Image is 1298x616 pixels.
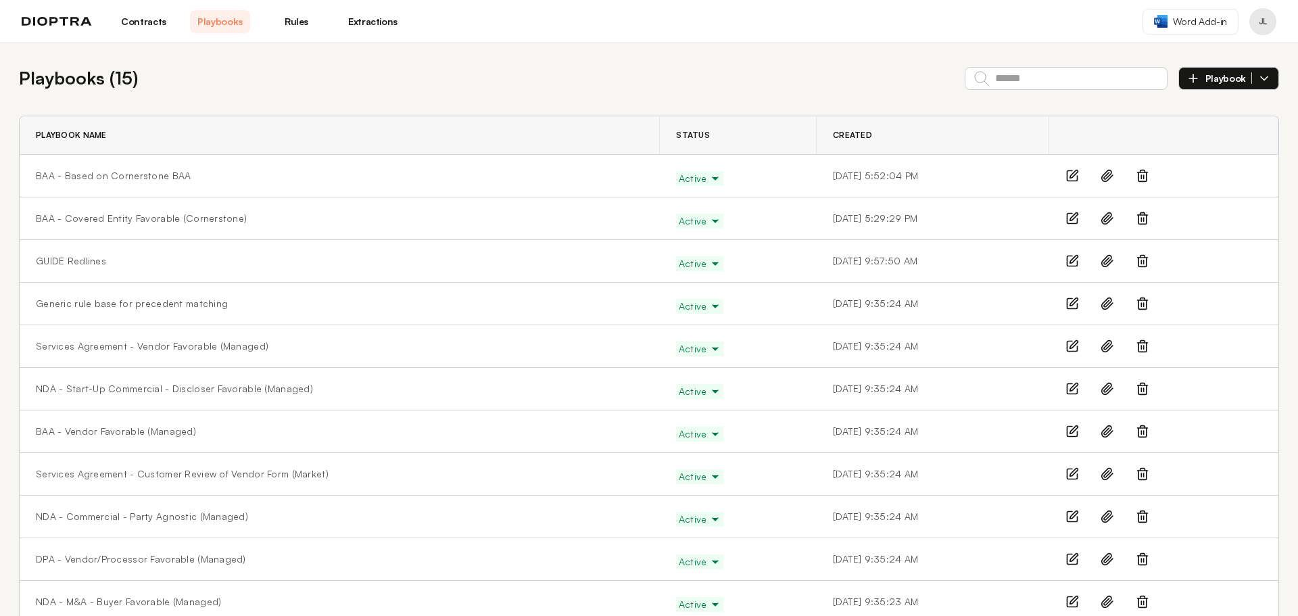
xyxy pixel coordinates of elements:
[679,513,721,526] span: Active
[817,410,1049,453] td: [DATE] 9:35:24 AM
[1249,8,1276,35] button: Profile menu
[676,554,723,569] button: Active
[1173,15,1227,28] span: Word Add-in
[36,212,247,225] a: BAA - Covered Entity Favorable (Cornerstone)
[679,555,721,569] span: Active
[36,595,221,609] a: NDA - M&A - Buyer Favorable (Managed)
[36,297,228,310] a: Generic rule base for precedent matching
[676,427,723,442] button: Active
[817,453,1049,496] td: [DATE] 9:35:24 AM
[817,368,1049,410] td: [DATE] 9:35:24 AM
[36,425,196,438] a: BAA - Vendor Favorable (Managed)
[679,214,721,228] span: Active
[676,299,723,314] button: Active
[676,597,723,612] button: Active
[1205,72,1252,85] span: Playbook
[266,10,327,33] a: Rules
[679,470,721,483] span: Active
[679,427,721,441] span: Active
[36,339,268,353] a: Services Agreement - Vendor Favorable (Managed)
[676,384,723,399] button: Active
[817,197,1049,240] td: [DATE] 5:29:29 PM
[817,283,1049,325] td: [DATE] 9:35:24 AM
[679,342,721,356] span: Active
[676,214,723,229] button: Active
[679,172,721,185] span: Active
[36,254,106,268] a: GUIDE Redlines
[676,256,723,271] button: Active
[676,171,723,186] button: Active
[676,130,710,141] span: Status
[676,512,723,527] button: Active
[36,169,191,183] a: BAA - Based on Cornerstone BAA
[817,240,1049,283] td: [DATE] 9:57:50 AM
[817,325,1049,368] td: [DATE] 9:35:24 AM
[36,552,246,566] a: DPA - Vendor/Processor Favorable (Managed)
[817,155,1049,197] td: [DATE] 5:52:04 PM
[22,17,92,26] img: logo
[114,10,174,33] a: Contracts
[1154,15,1168,28] img: word
[1178,67,1279,90] button: Playbook
[190,10,250,33] a: Playbooks
[36,382,313,396] a: NDA - Start-Up Commercial - Discloser Favorable (Managed)
[817,538,1049,581] td: [DATE] 9:35:24 AM
[676,469,723,484] button: Active
[36,467,329,481] a: Services Agreement - Customer Review of Vendor Form (Market)
[36,510,248,523] a: NDA - Commercial - Party Agnostic (Managed)
[833,130,872,141] span: Created
[817,496,1049,538] td: [DATE] 9:35:24 AM
[679,300,721,313] span: Active
[19,65,138,91] h2: Playbooks ( 15 )
[679,385,721,398] span: Active
[676,341,723,356] button: Active
[679,257,721,270] span: Active
[1143,9,1239,34] a: Word Add-in
[343,10,403,33] a: Extractions
[679,598,721,611] span: Active
[36,130,107,141] span: Playbook Name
